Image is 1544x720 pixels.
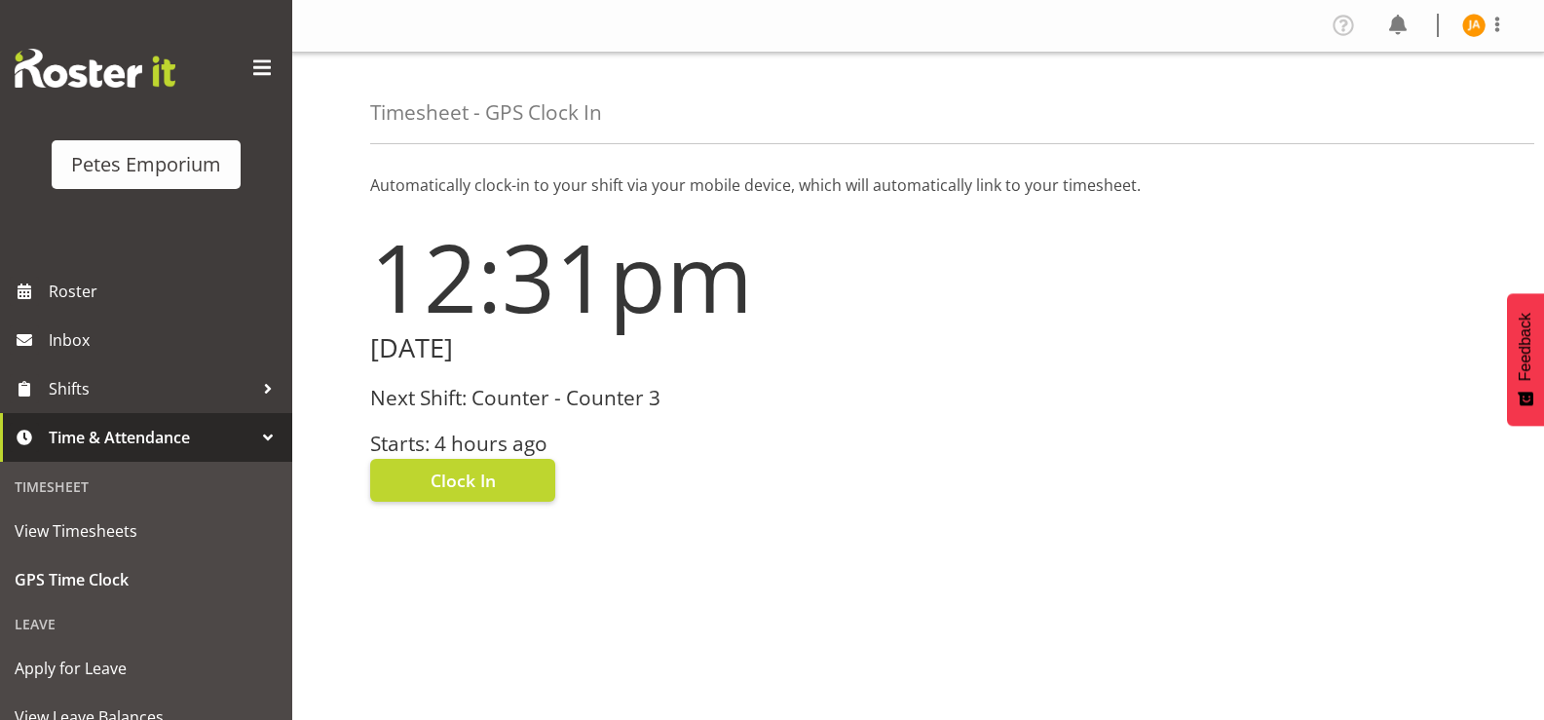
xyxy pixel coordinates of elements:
p: Automatically clock-in to your shift via your mobile device, which will automatically link to you... [370,173,1466,197]
a: View Timesheets [5,507,287,555]
button: Clock In [370,459,555,502]
h4: Timesheet - GPS Clock In [370,101,602,124]
span: Roster [49,277,282,306]
button: Feedback - Show survey [1507,293,1544,426]
h1: 12:31pm [370,224,907,329]
h2: [DATE] [370,333,907,363]
img: Rosterit website logo [15,49,175,88]
img: jeseryl-armstrong10788.jpg [1462,14,1486,37]
div: Timesheet [5,467,287,507]
span: Shifts [49,374,253,403]
a: GPS Time Clock [5,555,287,604]
span: Time & Attendance [49,423,253,452]
h3: Next Shift: Counter - Counter 3 [370,387,907,409]
a: Apply for Leave [5,644,287,693]
div: Leave [5,604,287,644]
span: GPS Time Clock [15,565,278,594]
span: View Timesheets [15,516,278,546]
div: Petes Emporium [71,150,221,179]
span: Apply for Leave [15,654,278,683]
h3: Starts: 4 hours ago [370,433,907,455]
span: Clock In [431,468,496,493]
span: Feedback [1517,313,1534,381]
span: Inbox [49,325,282,355]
